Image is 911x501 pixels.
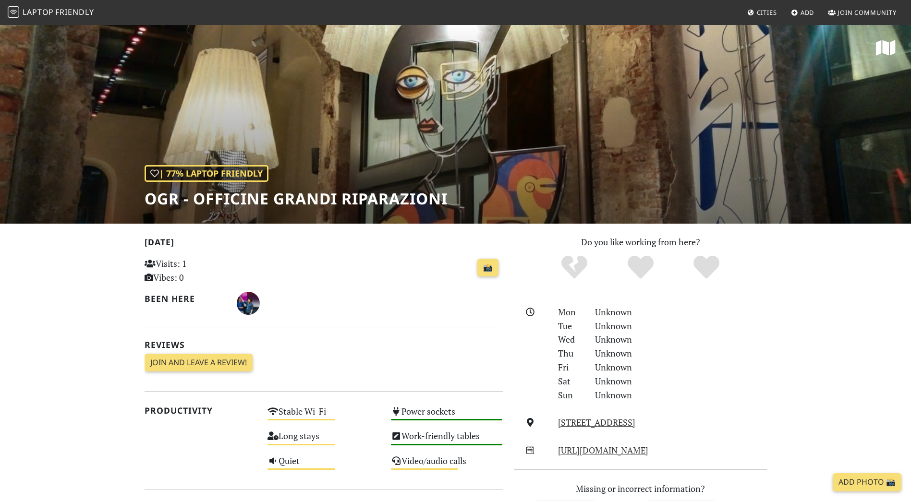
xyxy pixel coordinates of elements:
[558,417,635,428] a: [STREET_ADDRESS]
[607,254,674,281] div: Yes
[589,319,773,333] div: Unknown
[145,190,448,208] h1: OGR - Officine Grandi Riparazioni
[541,254,607,281] div: No
[237,292,260,315] img: 1199-salvatore.jpg
[589,305,773,319] div: Unknown
[552,360,589,374] div: Fri
[552,346,589,360] div: Thu
[385,453,509,477] div: Video/audio calls
[145,165,268,182] div: | 77% Laptop Friendly
[824,4,900,21] a: Join Community
[552,305,589,319] div: Mon
[589,346,773,360] div: Unknown
[673,254,740,281] div: Definitely!
[589,388,773,402] div: Unknown
[787,4,818,21] a: Add
[262,428,385,453] div: Long stays
[757,8,777,17] span: Cities
[237,297,260,308] span: Salvatore Giordano
[552,388,589,402] div: Sun
[8,6,19,18] img: LaptopFriendly
[145,406,256,416] h2: Productivity
[145,237,503,251] h2: [DATE]
[145,340,503,350] h2: Reviews
[558,444,648,456] a: [URL][DOMAIN_NAME]
[145,354,253,372] a: Join and leave a review!
[262,404,385,428] div: Stable Wi-Fi
[552,374,589,388] div: Sat
[262,453,385,477] div: Quiet
[552,319,589,333] div: Tue
[55,7,94,17] span: Friendly
[385,404,509,428] div: Power sockets
[833,473,901,491] a: Add Photo 📸
[514,235,767,249] p: Do you like working from here?
[552,333,589,346] div: Wed
[838,8,897,17] span: Join Community
[477,259,498,277] a: 📸
[589,374,773,388] div: Unknown
[145,257,256,285] p: Visits: 1 Vibes: 0
[801,8,814,17] span: Add
[8,4,94,21] a: LaptopFriendly LaptopFriendly
[589,333,773,346] div: Unknown
[385,428,509,453] div: Work-friendly tables
[743,4,781,21] a: Cities
[589,360,773,374] div: Unknown
[145,294,226,304] h2: Been here
[23,7,54,17] span: Laptop
[514,482,767,496] p: Missing or incorrect information?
